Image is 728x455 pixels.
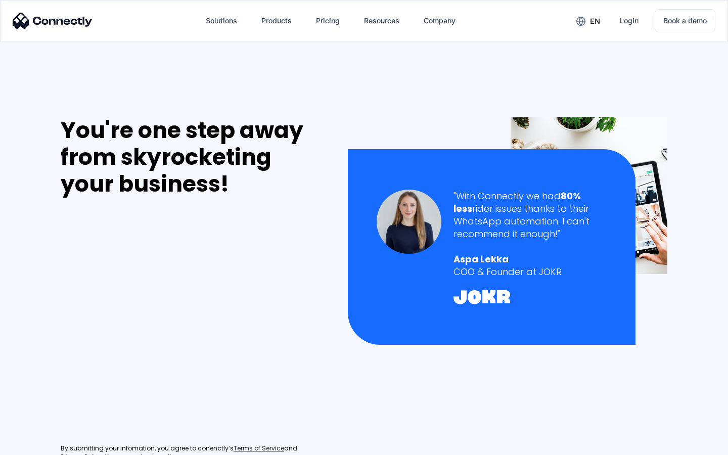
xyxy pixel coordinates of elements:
[13,13,93,29] img: Connectly Logo
[453,265,607,278] div: COO & Founder at JOKR
[61,117,327,197] div: You're one step away from skyrocketing your business!
[261,14,292,28] div: Products
[198,9,245,33] div: Solutions
[364,14,399,28] div: Resources
[20,437,61,451] ul: Language list
[356,9,407,33] div: Resources
[316,14,340,28] div: Pricing
[234,444,284,453] a: Terms of Service
[424,14,456,28] div: Company
[453,253,509,265] strong: Aspa Lekka
[253,9,300,33] div: Products
[206,14,237,28] div: Solutions
[612,9,647,33] a: Login
[620,14,639,28] div: Login
[416,9,464,33] div: Company
[453,190,581,215] strong: 80% less
[590,14,600,28] div: en
[655,9,715,32] a: Book a demo
[453,190,607,241] div: "With Connectly we had rider issues thanks to their WhatsApp automation. I can't recommend it eno...
[568,13,608,28] div: en
[10,437,61,451] aside: Language selected: English
[308,9,348,33] a: Pricing
[61,209,212,432] iframe: Form 0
